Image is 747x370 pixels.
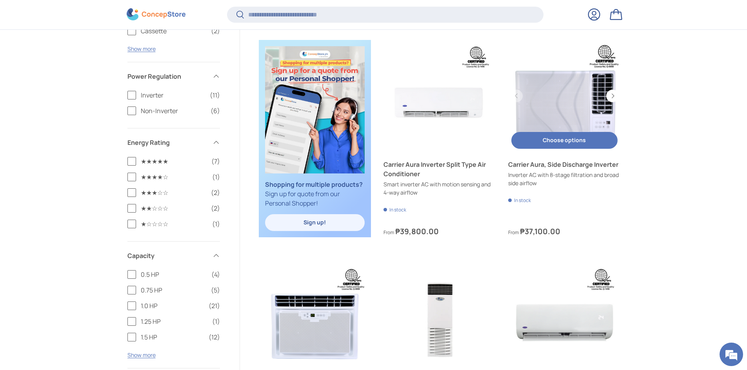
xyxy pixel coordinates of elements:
span: Cassette [141,26,206,36]
span: ★☆☆☆☆ [141,219,207,229]
div: Chat with us now [41,44,132,54]
span: (12) [209,332,220,342]
textarea: Type your message and hit 'Enter' [4,214,149,241]
span: Non-Inverter [141,106,206,116]
summary: Energy Rating [127,128,220,157]
a: Sign up! [265,214,365,231]
span: Inverter [141,90,205,100]
span: (4) [211,270,220,279]
span: ★★★★☆ [141,172,207,182]
span: (2) [211,188,220,197]
span: Power Regulation [127,72,207,81]
span: ★★★★★ [141,157,207,166]
span: 1.5 HP [141,332,204,342]
div: Minimize live chat window [129,4,147,23]
span: We're online! [45,99,108,178]
span: (1) [212,317,220,326]
span: ★★☆☆☆ [141,204,206,213]
span: Capacity [127,251,207,260]
summary: Power Regulation [127,62,220,90]
span: (1) [212,172,220,182]
p: Sign up for quote from our Personal Shopper! [265,180,365,208]
a: Carrier Aura Inverter Split Type Air Conditioner [383,40,496,152]
span: 1.0 HP [141,301,204,310]
span: Energy Rating [127,138,207,147]
span: (5) [211,285,220,295]
a: Carrier Aura, Side Discharge Inverter [508,160,620,169]
span: 0.5 HP [141,270,207,279]
a: Carrier Aura Inverter Split Type Air Conditioner [383,160,496,179]
span: 0.75 HP [141,285,206,295]
span: (1) [212,219,220,229]
span: (11) [210,90,220,100]
button: Show more [127,351,156,359]
summary: Capacity [127,242,220,270]
span: (7) [211,157,220,166]
span: (21) [209,301,220,310]
button: Choose options [511,132,617,149]
span: (2) [211,204,220,213]
span: (6) [211,106,220,116]
a: Carrier Aura, Side Discharge Inverter [508,40,620,152]
img: ConcepStore [127,9,185,21]
strong: Shopping for multiple products? [265,180,363,189]
span: 1.25 HP [141,317,207,326]
span: (2) [211,26,220,36]
button: Show more [127,45,156,52]
span: ★★★☆☆ [141,188,206,197]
